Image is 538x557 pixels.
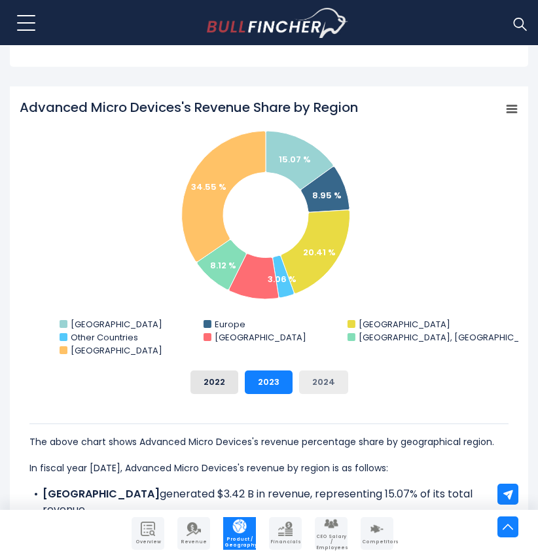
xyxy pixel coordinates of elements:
span: Product / Geography [224,537,255,548]
p: In fiscal year [DATE], Advanced Micro Devices's revenue by region is as follows: [29,460,509,476]
b: [GEOGRAPHIC_DATA] [43,486,160,501]
a: Company Product/Geography [223,517,256,550]
img: Bullfincher logo [207,8,348,38]
text: 15.07 % [279,153,311,166]
text: 20.41 % [303,246,336,259]
span: Financials [270,539,300,545]
button: 2024 [299,370,348,394]
text: [GEOGRAPHIC_DATA] [71,318,162,331]
text: [GEOGRAPHIC_DATA] [71,344,162,357]
tspan: Advanced Micro Devices's Revenue Share by Region [20,98,358,117]
button: 2022 [190,370,238,394]
a: Company Revenue [177,517,210,550]
text: 3.06 % [268,273,296,285]
p: The above chart shows Advanced Micro Devices's revenue percentage share by geographical region. [29,434,509,450]
text: 34.55 % [191,181,226,193]
span: Competitors [362,539,392,545]
text: Europe [215,318,245,331]
a: Company Financials [269,517,302,550]
li: generated $3.42 B in revenue, representing 15.07% of its total revenue. [29,486,509,518]
text: [GEOGRAPHIC_DATA] [359,318,450,331]
text: Other Countries [71,331,138,344]
a: Company Employees [315,517,348,550]
text: 8.12 % [210,259,236,272]
span: Revenue [179,539,209,545]
span: CEO Salary / Employees [316,534,346,550]
span: Overview [133,539,163,545]
a: Company Competitors [361,517,393,550]
svg: Advanced Micro Devices's Revenue Share by Region [20,98,518,360]
a: Company Overview [132,517,164,550]
a: Go to homepage [207,8,348,38]
button: 2023 [245,370,293,394]
text: 8.95 % [312,189,342,202]
text: [GEOGRAPHIC_DATA] [215,331,306,344]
